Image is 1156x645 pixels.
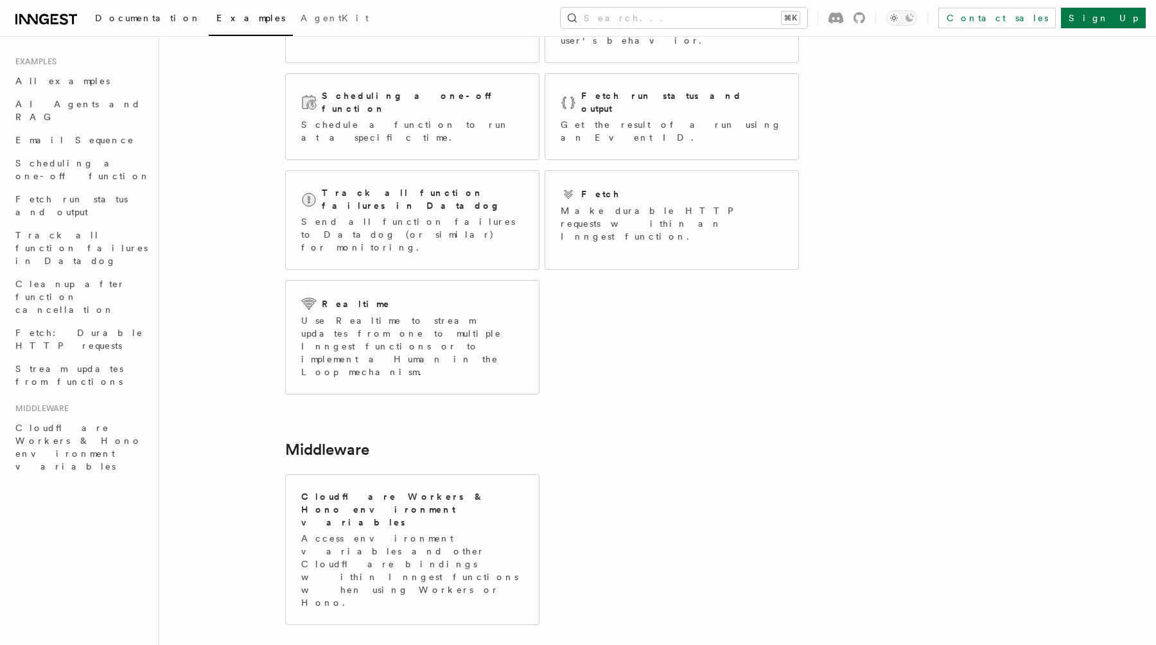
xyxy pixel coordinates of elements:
p: Use Realtime to stream updates from one to multiple Inngest functions or to implement a Human in ... [301,314,523,378]
p: Make durable HTTP requests within an Inngest function. [561,204,783,243]
span: Stream updates from functions [15,364,123,387]
a: Sign Up [1061,8,1146,28]
a: RealtimeUse Realtime to stream updates from one to multiple Inngest functions or to implement a H... [285,280,539,394]
a: AgentKit [293,4,376,35]
h2: Scheduling a one-off function [322,89,523,115]
a: Fetch run status and output [10,188,151,224]
a: Scheduling a one-off functionSchedule a function to run at a specific time. [285,73,539,160]
p: Get the result of a run using an Event ID. [561,118,783,144]
a: All examples [10,69,151,93]
a: Track all function failures in Datadog [10,224,151,272]
span: Email Sequence [15,135,134,145]
a: Track all function failures in DatadogSend all function failures to Datadog (or similar) for moni... [285,170,539,270]
a: Documentation [87,4,209,35]
span: Middleware [10,403,69,414]
span: Cleanup after function cancellation [15,279,125,315]
a: Scheduling a one-off function [10,152,151,188]
button: Search...⌘K [561,8,807,28]
span: Documentation [95,13,201,23]
h2: Cloudflare Workers & Hono environment variables [301,490,523,529]
button: Toggle dark mode [886,10,917,26]
a: Cleanup after function cancellation [10,272,151,321]
span: AgentKit [301,13,369,23]
a: Fetch: Durable HTTP requests [10,321,151,357]
kbd: ⌘K [782,12,800,24]
h2: Track all function failures in Datadog [322,186,523,212]
h2: Fetch [581,188,620,200]
a: Email Sequence [10,128,151,152]
h2: Realtime [322,297,390,310]
span: All examples [15,76,110,86]
p: Send all function failures to Datadog (or similar) for monitoring. [301,215,523,254]
a: Contact sales [938,8,1056,28]
a: Stream updates from functions [10,357,151,393]
span: AI Agents and RAG [15,99,141,122]
p: Schedule a function to run at a specific time. [301,118,523,144]
h2: Fetch run status and output [581,89,783,115]
a: Middleware [285,441,369,459]
span: Fetch: Durable HTTP requests [15,328,143,351]
span: Fetch run status and output [15,194,128,217]
p: Access environment variables and other Cloudflare bindings within Inngest functions when using Wo... [301,532,523,609]
a: AI Agents and RAG [10,93,151,128]
a: FetchMake durable HTTP requests within an Inngest function. [545,170,799,270]
span: Examples [10,57,57,67]
a: Cloudflare Workers & Hono environment variables [10,416,151,478]
span: Scheduling a one-off function [15,158,150,181]
span: Track all function failures in Datadog [15,230,148,266]
span: Examples [216,13,285,23]
span: Cloudflare Workers & Hono environment variables [15,423,142,472]
a: Cloudflare Workers & Hono environment variablesAccess environment variables and other Cloudflare ... [285,474,539,625]
a: Fetch run status and outputGet the result of a run using an Event ID. [545,73,799,160]
a: Examples [209,4,293,36]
